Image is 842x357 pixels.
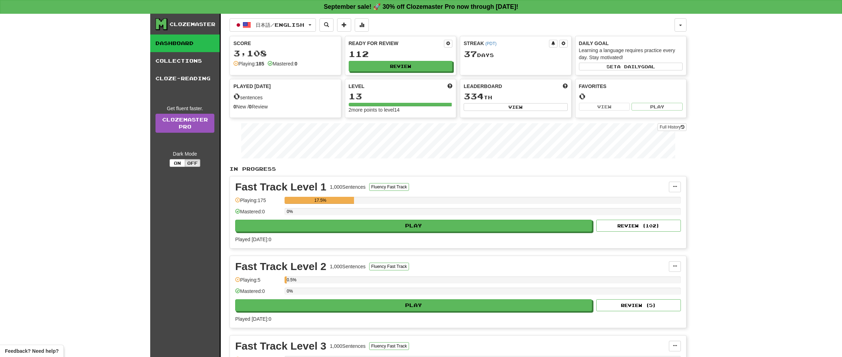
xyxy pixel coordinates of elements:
[150,52,220,70] a: Collections
[485,41,496,46] a: (PDT)
[233,104,236,109] strong: 0
[447,83,452,90] span: Score more points to level up
[256,22,304,28] span: 日本語 / English
[337,18,351,32] button: Add sentence to collection
[563,83,568,90] span: This week in points, UTC
[233,83,271,90] span: Played [DATE]
[235,208,281,220] div: Mastered: 0
[464,92,568,101] div: th
[233,91,240,101] span: 0
[185,159,200,167] button: Off
[369,342,409,350] button: Fluency Fast Track
[349,92,453,101] div: 13
[268,60,297,67] div: Mastered:
[233,49,337,58] div: 3,108
[155,114,214,133] a: ClozemasterPro
[294,61,297,67] strong: 0
[170,21,215,28] div: Clozemaster
[233,40,337,47] div: Score
[155,105,214,112] div: Get fluent faster.
[355,18,369,32] button: More stats
[596,299,681,311] button: Review (5)
[349,40,444,47] div: Ready for Review
[579,83,683,90] div: Favorites
[579,63,683,70] button: Seta dailygoal
[150,70,220,87] a: Cloze-Reading
[349,61,453,71] button: Review
[249,104,252,109] strong: 0
[233,103,337,110] div: New / Review
[349,106,453,113] div: 2 more points to level 14
[579,40,683,47] div: Daily Goal
[464,50,568,59] div: Day s
[349,83,365,90] span: Level
[617,64,641,69] span: a daily
[324,3,518,10] strong: September sale! 🚀 30% off Clozemaster Pro now through [DATE]!
[349,50,453,58] div: 112
[596,220,681,232] button: Review (102)
[233,60,264,67] div: Playing:
[235,197,281,208] div: Playing: 175
[233,92,337,101] div: sentences
[369,183,409,191] button: Fluency Fast Track
[464,91,484,101] span: 334
[170,159,185,167] button: On
[150,35,220,52] a: Dashboard
[287,197,354,204] div: 17.5%
[464,40,549,47] div: Streak
[464,49,477,59] span: 37
[235,341,327,351] div: Fast Track Level 3
[235,182,327,192] div: Fast Track Level 1
[230,18,316,32] button: 日本語/English
[235,316,271,322] span: Played [DATE]: 0
[579,103,630,111] button: View
[235,299,592,311] button: Play
[230,165,687,173] p: In Progress
[464,83,502,90] span: Leaderboard
[256,61,264,67] strong: 185
[235,220,592,232] button: Play
[631,103,683,111] button: Play
[330,343,366,350] div: 1,000 Sentences
[579,47,683,61] div: Learning a language requires practice every day. Stay motivated!
[235,261,327,272] div: Fast Track Level 2
[235,237,271,242] span: Played [DATE]: 0
[235,276,281,288] div: Playing: 5
[579,92,683,101] div: 0
[369,263,409,270] button: Fluency Fast Track
[319,18,334,32] button: Search sentences
[5,347,59,355] span: Open feedback widget
[235,288,281,299] div: Mastered: 0
[330,183,366,190] div: 1,000 Sentences
[330,263,366,270] div: 1,000 Sentences
[464,103,568,111] button: View
[155,150,214,157] div: Dark Mode
[658,123,687,131] button: Full History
